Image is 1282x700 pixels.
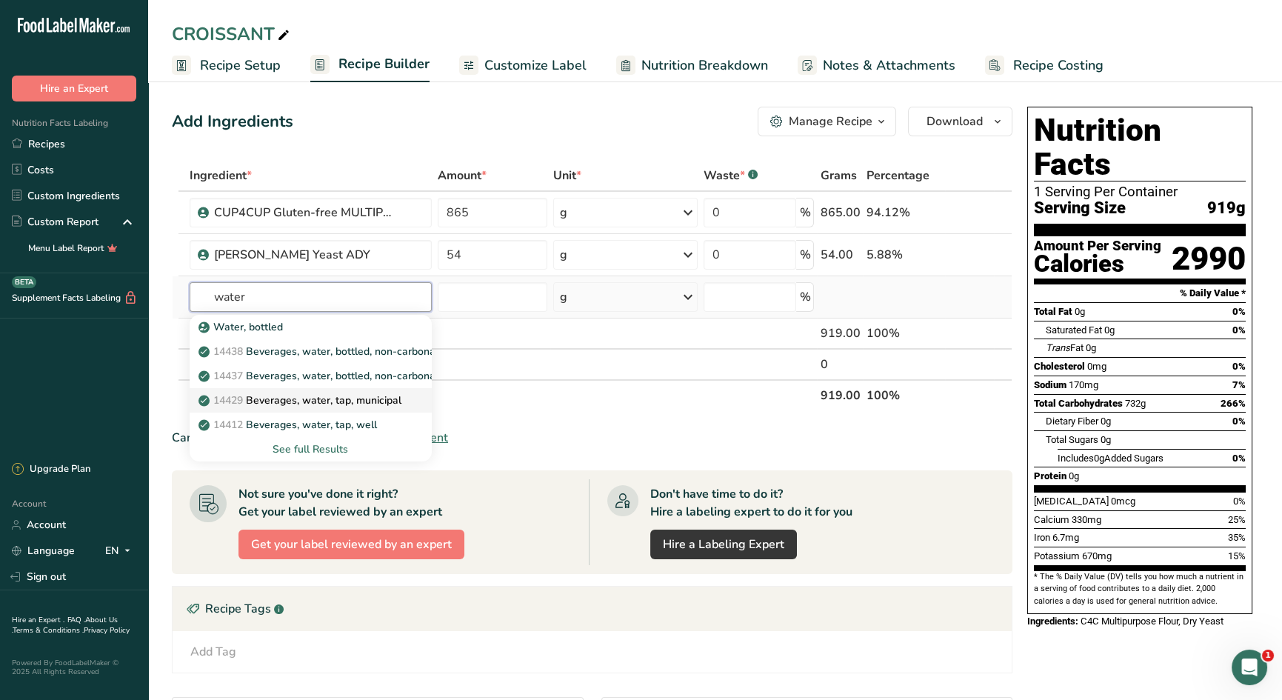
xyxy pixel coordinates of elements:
[213,369,243,383] span: 14437
[1069,470,1079,481] span: 0g
[1034,496,1109,507] span: [MEDICAL_DATA]
[1046,342,1070,353] i: Trans
[1034,239,1161,253] div: Amount Per Serving
[201,344,540,359] p: Beverages, water, bottled, non-carbonated, [PERSON_NAME]
[1232,361,1246,372] span: 0%
[641,56,768,76] span: Nutrition Breakdown
[173,587,1012,631] div: Recipe Tags
[789,113,872,130] div: Manage Recipe
[1034,470,1066,481] span: Protein
[1232,306,1246,317] span: 0%
[12,76,136,101] button: Hire an Expert
[1111,496,1135,507] span: 0mcg
[798,49,955,82] a: Notes & Attachments
[12,659,136,676] div: Powered By FoodLabelMaker © 2025 All Rights Reserved
[553,167,581,184] span: Unit
[172,21,293,47] div: CROISSANT
[560,246,567,264] div: g
[1034,199,1126,218] span: Serving Size
[1034,306,1072,317] span: Total Fat
[1262,650,1274,661] span: 1
[1034,550,1080,561] span: Potassium
[338,54,430,74] span: Recipe Builder
[1052,532,1079,543] span: 6.7mg
[190,388,432,413] a: 14429Beverages, water, tap, municipal
[200,56,281,76] span: Recipe Setup
[927,113,983,130] span: Download
[866,324,941,342] div: 100%
[1027,616,1078,627] span: Ingredients:
[1125,398,1146,409] span: 732g
[213,344,243,359] span: 14438
[820,246,860,264] div: 54.00
[1087,361,1106,372] span: 0mg
[1034,571,1246,607] section: * The % Daily Value (DV) tells you how much a nutrient in a serving of food contributes to a dail...
[1034,113,1246,181] h1: Nutrition Facts
[1232,324,1246,336] span: 0%
[1058,453,1164,464] span: Includes Added Sugars
[201,368,515,384] p: Beverages, water, bottled, non-carbonated, CALISTOGA
[310,47,430,83] a: Recipe Builder
[251,536,452,553] span: Get your label reviewed by an expert
[12,615,64,625] a: Hire an Expert .
[1034,379,1066,390] span: Sodium
[650,485,852,521] div: Don't have time to do it? Hire a labeling expert to do it for you
[190,339,432,364] a: 14438Beverages, water, bottled, non-carbonated, [PERSON_NAME]
[866,246,941,264] div: 5.88%
[1046,324,1102,336] span: Saturated Fat
[1072,514,1101,525] span: 330mg
[650,530,797,559] a: Hire a Labeling Expert
[1221,398,1246,409] span: 266%
[438,167,487,184] span: Amount
[1034,532,1050,543] span: Iron
[1075,306,1085,317] span: 0g
[201,417,377,433] p: Beverages, water, tap, well
[201,393,401,408] p: Beverages, water, tap, municipal
[704,167,758,184] div: Waste
[201,319,283,335] p: Water, bottled
[866,204,941,221] div: 94.12%
[238,530,464,559] button: Get your label reviewed by an expert
[190,437,432,461] div: See full Results
[172,429,1012,447] div: Can't find your ingredient?
[1232,379,1246,390] span: 7%
[201,441,420,457] div: See full Results
[1232,650,1267,685] iframe: Intercom live chat
[820,167,856,184] span: Grams
[1233,496,1246,507] span: 0%
[213,418,243,432] span: 14412
[820,324,860,342] div: 919.00
[1046,434,1098,445] span: Total Sugars
[1046,416,1098,427] span: Dietary Fiber
[213,393,243,407] span: 14429
[190,167,252,184] span: Ingredient
[1228,532,1246,543] span: 35%
[1081,616,1223,627] span: C4C Multipurpose Flour, Dry Yeast
[1104,324,1115,336] span: 0g
[1086,342,1096,353] span: 0g
[190,413,432,437] a: 14412Beverages, water, tap, well
[866,167,929,184] span: Percentage
[84,625,130,636] a: Privacy Policy
[190,643,236,661] div: Add Tag
[560,204,567,221] div: g
[172,49,281,82] a: Recipe Setup
[823,56,955,76] span: Notes & Attachments
[1069,379,1098,390] span: 170mg
[1101,434,1111,445] span: 0g
[1207,199,1246,218] span: 919g
[1046,342,1084,353] span: Fat
[238,485,442,521] div: Not sure you've done it right? Get your label reviewed by an expert
[484,56,587,76] span: Customize Label
[105,542,136,560] div: EN
[1228,514,1246,525] span: 25%
[863,379,944,410] th: 100%
[12,538,75,564] a: Language
[758,107,896,136] button: Manage Recipe
[214,204,399,221] div: CUP4CUP Gluten-free MULTIPURPOSE Flour
[459,49,587,82] a: Customize Label
[1172,239,1246,279] div: 2990
[190,282,432,312] input: Add Ingredient
[1232,453,1246,464] span: 0%
[190,315,432,339] a: Water, bottled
